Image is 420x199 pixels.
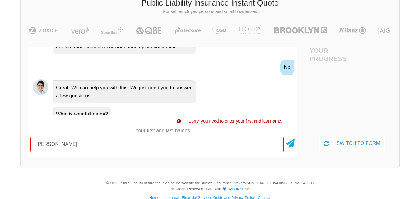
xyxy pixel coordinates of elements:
[280,60,294,75] div: No
[336,27,369,34] img: Allianz | Public Liability Insurance
[28,127,297,134] p: Your first and last names
[188,119,282,124] span: Sorry, you need to enter your first and last name.
[172,27,204,34] img: Protecsure | Public Liability Insurance
[235,27,265,34] img: LLOYD's | Public Liability Insurance
[33,79,48,95] img: Chatbot | PLI
[25,9,395,15] p: For self employed persons and small businesses
[53,107,111,122] div: What is your full name?
[376,27,394,34] img: AIG | Public Liability Insurance
[53,80,196,103] div: Great! We can help you with this. We just need you to answer a few questions.
[26,27,61,34] img: Zurich | Public Liability Insurance
[99,27,126,34] img: Steadfast | Public Liability Insurance
[271,27,330,34] img: Brooklyn | Public Liability Insurance
[68,27,92,34] img: Vero | Public Liability Insurance
[30,137,284,152] input: Your first and last names
[132,27,166,34] img: QBE | Public Liability Insurance
[319,136,385,151] div: SWITCH TO FORM
[309,47,352,62] h4: Your Progress
[210,27,228,34] img: CGU | Public Liability Insurance
[232,187,249,191] a: FONSEKA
